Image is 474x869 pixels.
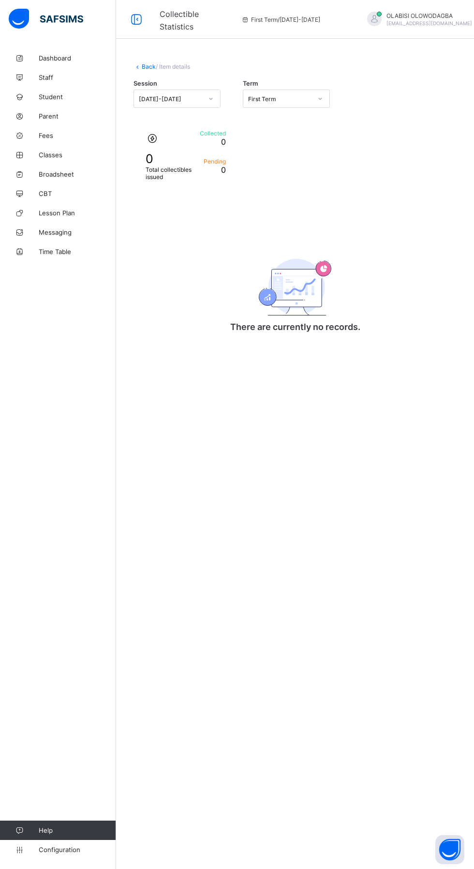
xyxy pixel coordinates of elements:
[39,826,116,834] span: Help
[39,151,116,159] span: Classes
[39,846,116,854] span: Configuration
[39,228,116,236] span: Messaging
[39,190,116,197] span: CBT
[146,166,195,180] span: Total collectibles issued
[39,93,116,101] span: Student
[221,137,226,147] span: 0
[39,170,116,178] span: Broadsheet
[221,165,226,175] span: 0
[39,248,116,255] span: Time Table
[142,63,156,70] a: Back
[243,80,258,87] span: Term
[386,20,472,26] span: [EMAIL_ADDRESS][DOMAIN_NAME]
[139,95,203,103] div: [DATE]-[DATE]
[39,54,116,62] span: Dashboard
[435,835,464,864] button: Open asap
[198,322,392,332] p: There are currently no records.
[9,9,83,29] img: safsims
[198,232,392,346] div: There are currently no records.
[386,12,472,19] span: OLABISI OLOWODAGBA
[160,9,199,31] span: Collectible Statistics
[248,95,312,103] div: First Term
[241,16,320,23] span: session/term information
[39,209,116,217] span: Lesson Plan
[259,259,331,315] img: academics.830fd61bc8807c8ddf7a6434d507d981.svg
[39,74,116,81] span: Staff
[200,158,226,165] span: Pending
[200,130,226,137] span: Collected
[133,80,157,87] span: Session
[146,151,195,166] span: 0
[156,63,190,70] span: / Item details
[39,132,116,139] span: Fees
[39,112,116,120] span: Parent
